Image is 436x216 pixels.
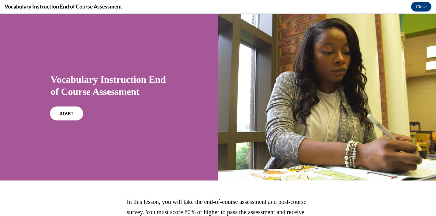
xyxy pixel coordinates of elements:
[5,3,122,10] h4: Vocabulary Instruction End of Course Assessment
[51,60,168,84] h1: Vocabulary Instruction End of Course Assessment
[50,93,83,107] a: START
[59,98,73,102] span: START
[127,185,306,212] span: In this lesson, you will take the end-of-course assessment and post-course survey. You must score...
[411,2,431,12] button: Close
